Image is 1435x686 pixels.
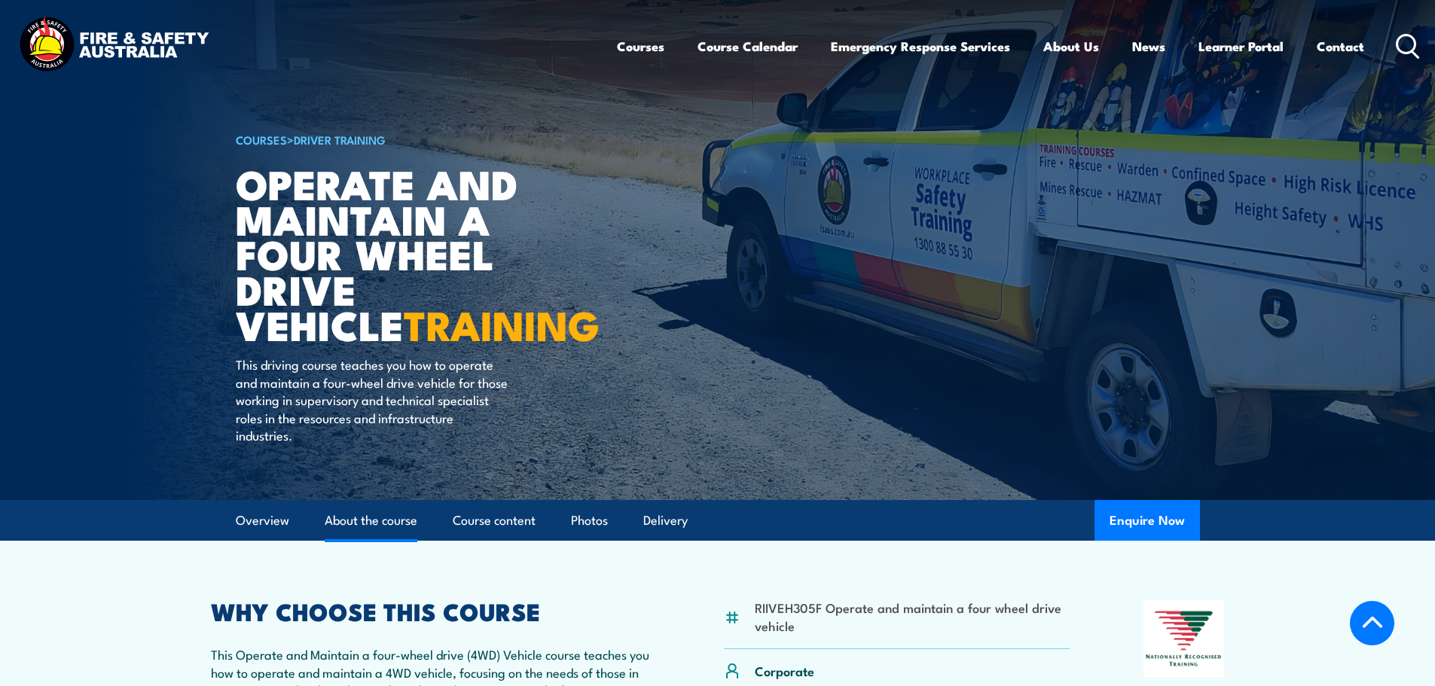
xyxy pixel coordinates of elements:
h2: WHY CHOOSE THIS COURSE [211,600,651,621]
a: About Us [1043,26,1099,66]
a: Delivery [643,501,688,541]
p: Corporate [755,662,814,679]
a: News [1132,26,1165,66]
h1: Operate and Maintain a Four Wheel Drive Vehicle [236,166,608,342]
h6: > [236,130,608,148]
a: Photos [571,501,608,541]
a: Contact [1317,26,1364,66]
a: Overview [236,501,289,541]
a: Course Calendar [698,26,798,66]
a: About the course [325,501,417,541]
li: RIIVEH305F Operate and maintain a four wheel drive vehicle [755,599,1070,634]
img: Nationally Recognised Training logo. [1143,600,1225,677]
a: COURSES [236,131,287,148]
a: Emergency Response Services [831,26,1010,66]
a: Learner Portal [1198,26,1284,66]
p: This driving course teaches you how to operate and maintain a four-wheel drive vehicle for those ... [236,355,511,444]
a: Driver Training [294,131,386,148]
strong: TRAINING [404,292,600,355]
button: Enquire Now [1095,500,1200,541]
a: Courses [617,26,664,66]
a: Course content [453,501,536,541]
